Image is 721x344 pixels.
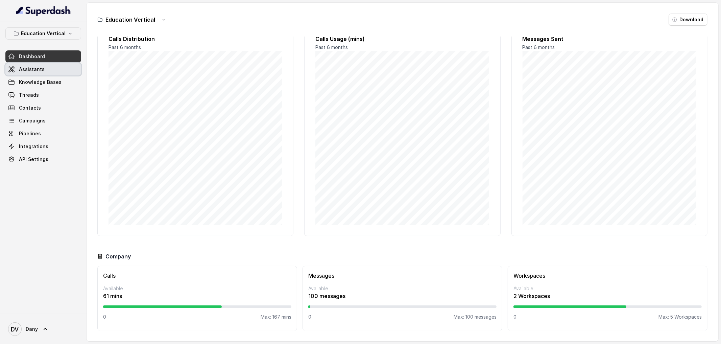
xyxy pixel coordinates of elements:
[308,285,497,292] p: Available
[103,292,291,300] p: 61 mins
[11,326,19,333] text: DV
[5,128,81,140] a: Pipelines
[308,292,497,300] p: 100 messages
[523,44,555,50] span: Past 6 months
[658,314,702,320] p: Max: 5 Workspaces
[5,89,81,101] a: Threads
[19,143,48,150] span: Integrations
[19,79,62,86] span: Knowledge Bases
[19,53,45,60] span: Dashboard
[523,35,696,43] h2: Messages Sent
[261,314,291,320] p: Max: 167 mins
[5,63,81,75] a: Assistants
[5,102,81,114] a: Contacts
[103,272,291,280] h3: Calls
[109,44,141,50] span: Past 6 months
[19,117,46,124] span: Campaigns
[5,140,81,153] a: Integrations
[19,66,45,73] span: Assistants
[5,50,81,63] a: Dashboard
[19,105,41,111] span: Contacts
[513,285,702,292] p: Available
[513,272,702,280] h3: Workspaces
[109,35,282,43] h2: Calls Distribution
[16,5,71,16] img: light.svg
[5,153,81,165] a: API Settings
[19,156,48,163] span: API Settings
[21,29,66,38] p: Education Vertical
[513,314,516,320] p: 0
[5,76,81,88] a: Knowledge Bases
[308,272,497,280] h3: Messages
[5,115,81,127] a: Campaigns
[5,27,81,40] button: Education Vertical
[105,252,131,260] h3: Company
[19,92,39,98] span: Threads
[26,326,38,332] span: Dany
[5,320,81,339] a: Dany
[315,44,348,50] span: Past 6 months
[105,16,155,24] h3: Education Vertical
[669,14,707,26] button: Download
[19,130,41,137] span: Pipelines
[308,314,311,320] p: 0
[454,314,497,320] p: Max: 100 messages
[103,314,106,320] p: 0
[315,35,489,43] h2: Calls Usage (mins)
[103,285,291,292] p: Available
[513,292,702,300] p: 2 Workspaces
